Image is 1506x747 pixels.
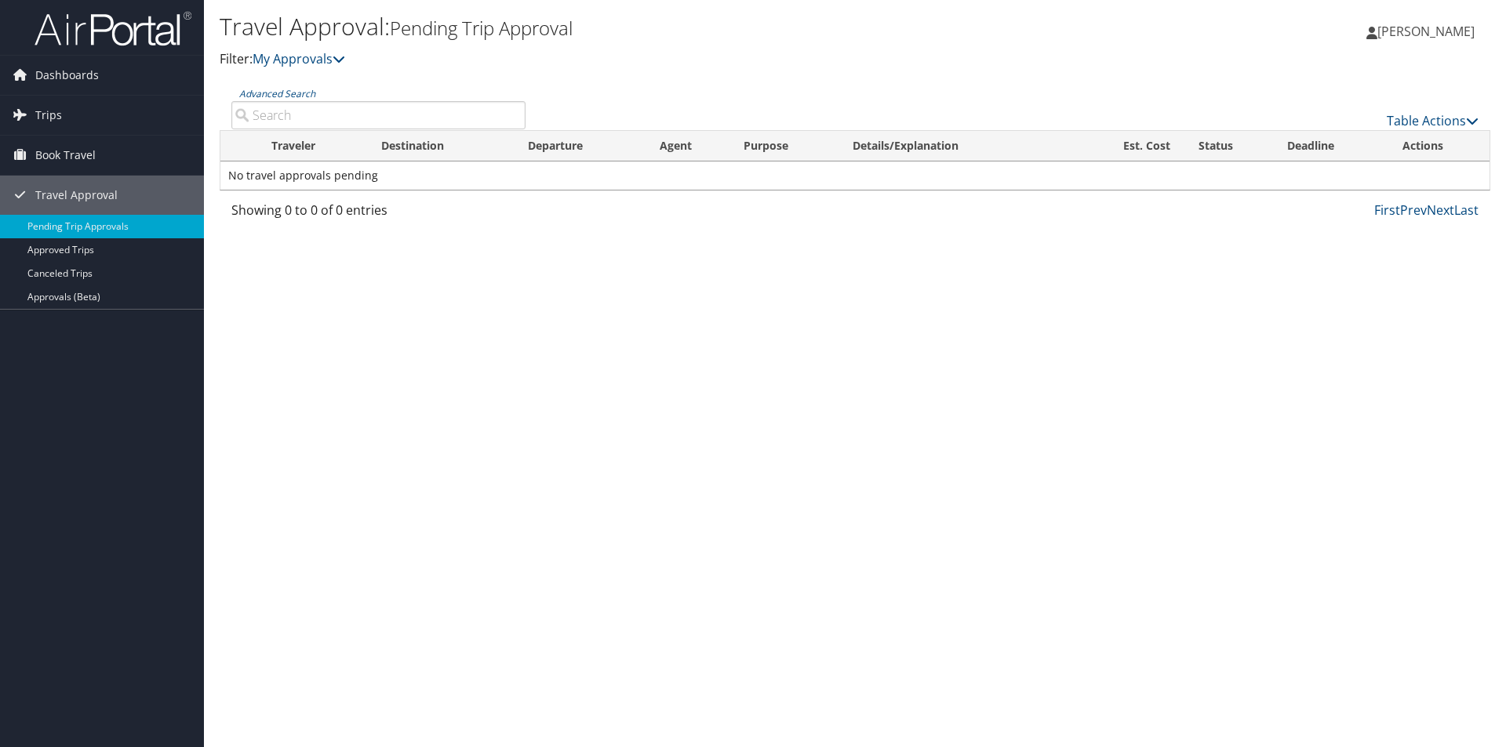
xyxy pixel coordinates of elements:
td: No travel approvals pending [220,161,1490,190]
a: My Approvals [253,50,345,67]
span: Book Travel [35,136,96,175]
th: Status: activate to sort column ascending [1184,131,1273,161]
img: airportal-logo.png [35,10,191,47]
th: Purpose [729,131,838,161]
small: Pending Trip Approval [390,15,573,41]
th: Deadline: activate to sort column descending [1273,131,1389,161]
th: Destination: activate to sort column ascending [367,131,514,161]
span: Travel Approval [35,176,118,215]
th: Est. Cost: activate to sort column ascending [1072,131,1184,161]
a: Table Actions [1387,112,1479,129]
a: [PERSON_NAME] [1366,8,1490,55]
a: Advanced Search [239,87,315,100]
span: Dashboards [35,56,99,95]
th: Details/Explanation [838,131,1072,161]
h1: Travel Approval: [220,10,1067,43]
a: Next [1427,201,1454,219]
th: Traveler: activate to sort column ascending [257,131,367,161]
span: Trips [35,96,62,135]
th: Departure: activate to sort column ascending [514,131,646,161]
p: Filter: [220,49,1067,70]
a: Last [1454,201,1479,219]
div: Showing 0 to 0 of 0 entries [231,201,526,227]
a: Prev [1400,201,1427,219]
span: [PERSON_NAME] [1377,23,1475,40]
a: First [1374,201,1400,219]
th: Actions [1388,131,1490,161]
th: Agent [646,131,729,161]
input: Advanced Search [231,101,526,129]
